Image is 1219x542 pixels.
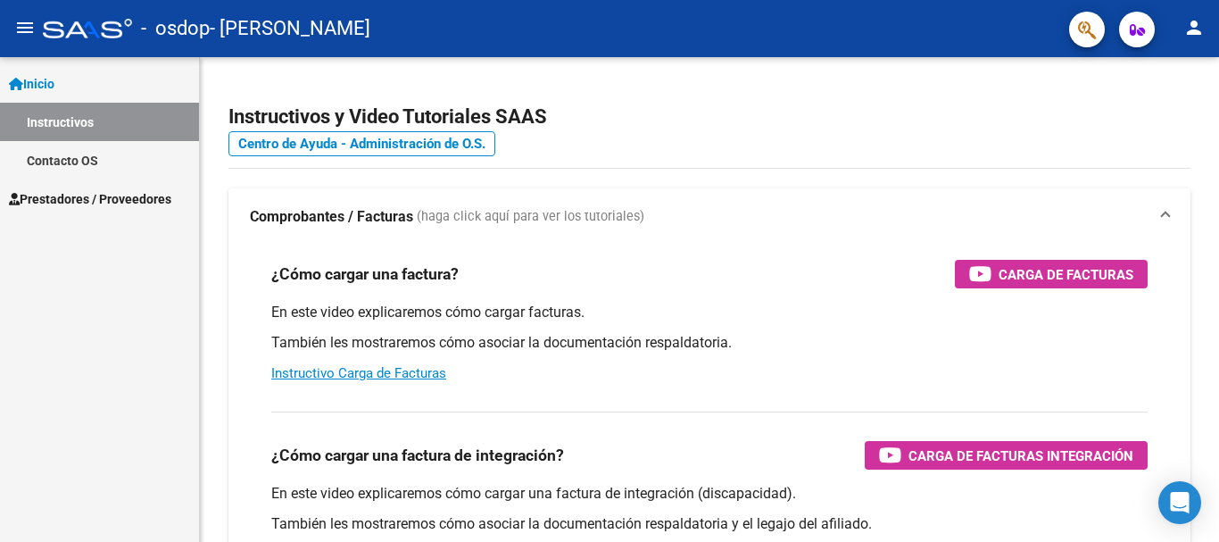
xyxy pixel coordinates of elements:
span: (haga click aquí para ver los tutoriales) [417,207,644,227]
button: Carga de Facturas [955,260,1148,288]
h2: Instructivos y Video Tutoriales SAAS [228,100,1190,134]
span: - [PERSON_NAME] [210,9,370,48]
p: También les mostraremos cómo asociar la documentación respaldatoria y el legajo del afiliado. [271,514,1148,534]
a: Instructivo Carga de Facturas [271,365,446,381]
a: Centro de Ayuda - Administración de O.S. [228,131,495,156]
p: En este video explicaremos cómo cargar una factura de integración (discapacidad). [271,484,1148,504]
mat-icon: menu [14,17,36,38]
h3: ¿Cómo cargar una factura de integración? [271,443,564,468]
mat-expansion-panel-header: Comprobantes / Facturas (haga click aquí para ver los tutoriales) [228,188,1190,246]
span: Prestadores / Proveedores [9,189,171,209]
button: Carga de Facturas Integración [865,441,1148,470]
span: Carga de Facturas [999,263,1133,286]
p: También les mostraremos cómo asociar la documentación respaldatoria. [271,333,1148,353]
h3: ¿Cómo cargar una factura? [271,262,459,287]
mat-icon: person [1183,17,1205,38]
span: Carga de Facturas Integración [908,445,1133,467]
span: Inicio [9,74,54,94]
strong: Comprobantes / Facturas [250,207,413,227]
div: Open Intercom Messenger [1158,481,1201,524]
p: En este video explicaremos cómo cargar facturas. [271,303,1148,322]
span: - osdop [141,9,210,48]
